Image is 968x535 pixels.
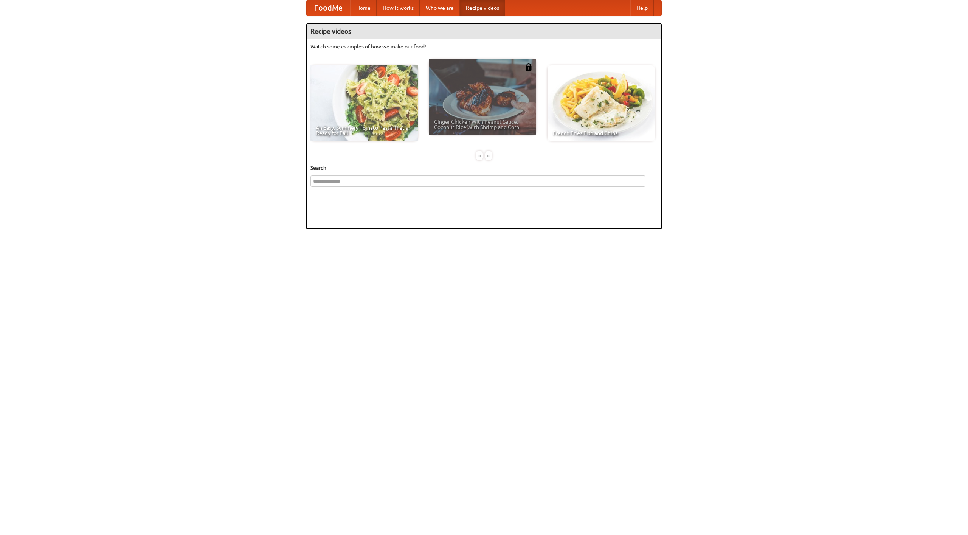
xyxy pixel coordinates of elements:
[307,0,350,16] a: FoodMe
[553,130,650,136] span: French Fries Fish and Chips
[316,125,413,136] span: An Easy, Summery Tomato Pasta That's Ready for Fall
[310,65,418,141] a: An Easy, Summery Tomato Pasta That's Ready for Fall
[476,151,483,160] div: «
[460,0,505,16] a: Recipe videos
[377,0,420,16] a: How it works
[485,151,492,160] div: »
[307,24,661,39] h4: Recipe videos
[525,63,532,71] img: 483408.png
[310,43,658,50] p: Watch some examples of how we make our food!
[420,0,460,16] a: Who we are
[350,0,377,16] a: Home
[548,65,655,141] a: French Fries Fish and Chips
[630,0,654,16] a: Help
[310,164,658,172] h5: Search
